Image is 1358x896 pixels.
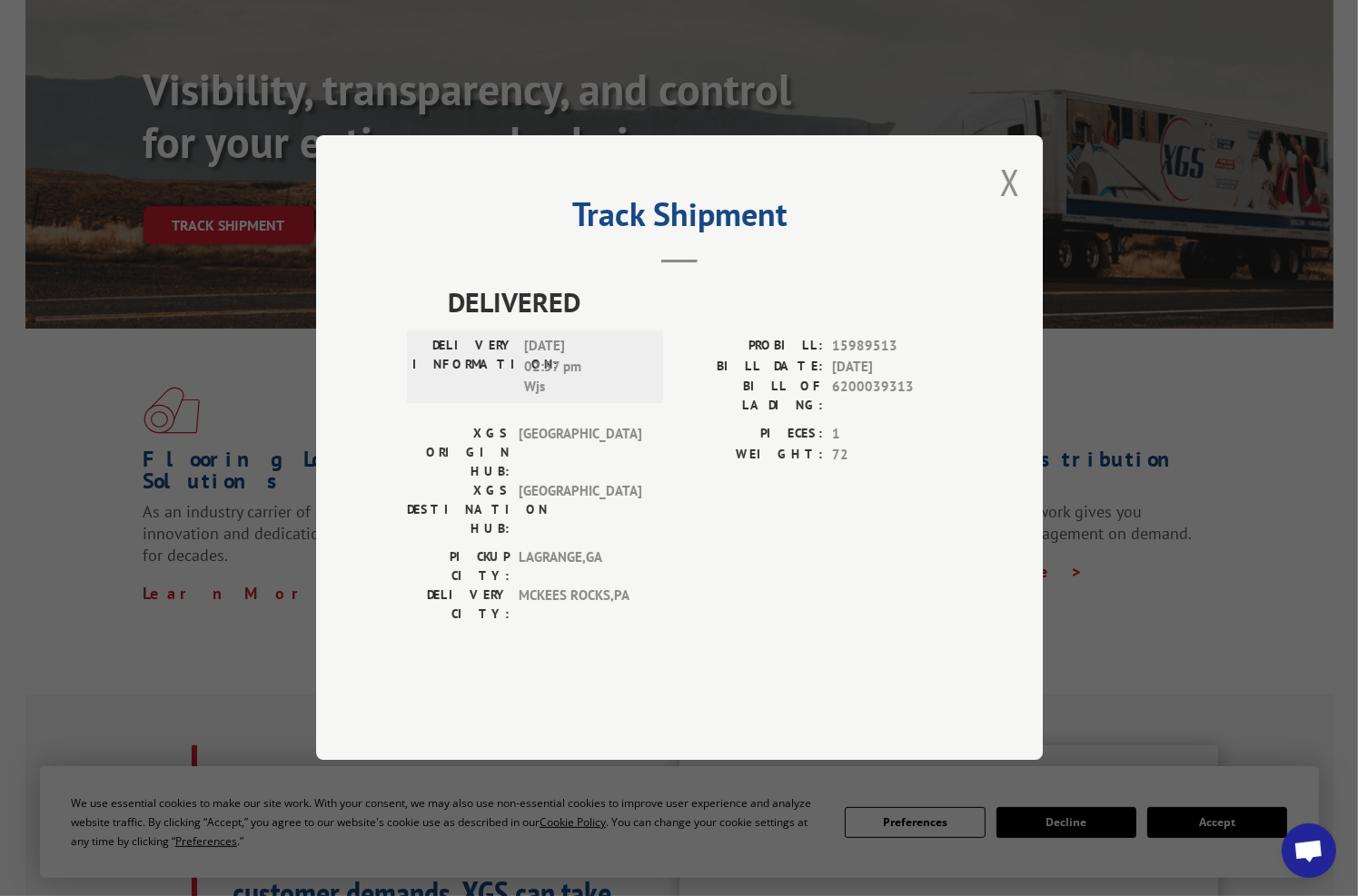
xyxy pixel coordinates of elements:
span: [GEOGRAPHIC_DATA] [519,482,641,539]
span: 6200039313 [832,378,952,416]
span: [DATE] [832,357,952,378]
span: 15989513 [832,337,952,358]
label: BILL DATE: [679,357,823,378]
label: PIECES: [679,425,823,446]
label: PICKUP CITY: [407,548,510,586]
label: XGS DESTINATION HUB: [407,482,510,539]
h2: Track Shipment [407,202,952,236]
label: DELIVERY INFORMATION: [412,337,515,399]
span: [DATE] 02:57 pm Wjs [524,337,647,399]
span: DELIVERED [448,282,952,323]
label: XGS ORIGIN HUB: [407,425,510,482]
span: 1 [832,425,952,446]
span: MCKEES ROCKS , PA [519,586,641,625]
label: WEIGHT: [679,445,823,466]
span: [GEOGRAPHIC_DATA] [519,425,641,482]
button: Close modal [1000,158,1020,206]
span: 72 [832,445,952,466]
label: PROBILL: [679,337,823,358]
div: Open chat [1282,823,1336,878]
label: DELIVERY CITY: [407,586,510,625]
label: BILL OF LADING: [679,378,823,416]
span: LAGRANGE , GA [519,548,641,586]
